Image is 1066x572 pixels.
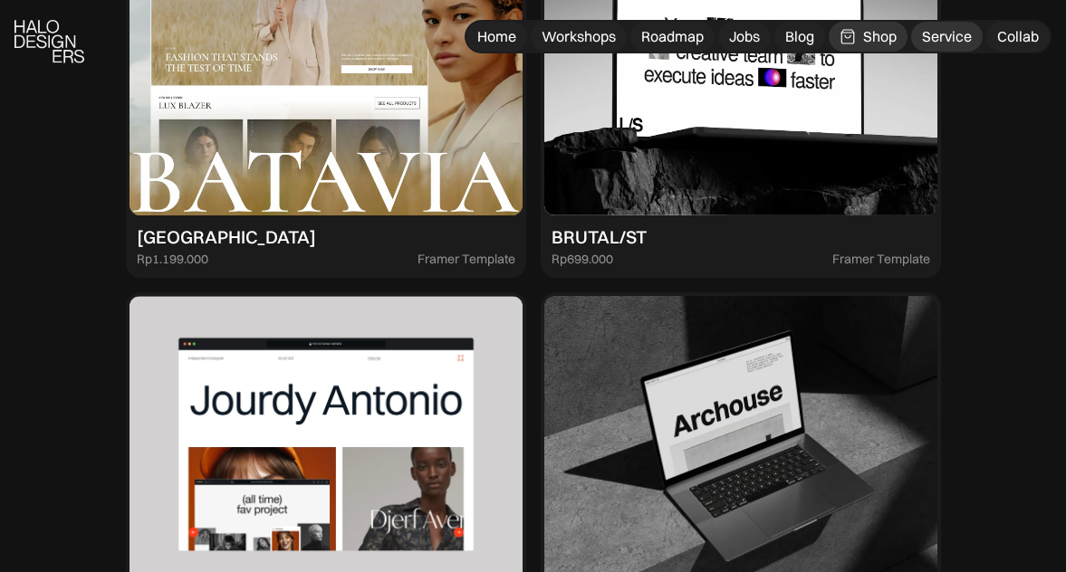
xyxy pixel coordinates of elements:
div: Shop [863,27,897,46]
a: Workshops [531,22,627,52]
div: Framer Template [832,252,930,267]
div: Rp699.000 [552,252,613,267]
a: Service [911,22,983,52]
a: Blog [774,22,825,52]
a: Jobs [718,22,771,52]
a: Shop [829,22,908,52]
a: Roadmap [630,22,715,52]
div: Roadmap [641,27,704,46]
div: Workshops [542,27,616,46]
div: Service [922,27,972,46]
div: Blog [785,27,814,46]
div: Home [477,27,516,46]
a: Collab [986,22,1050,52]
a: Home [466,22,527,52]
div: BRUTAL/ST [552,226,647,248]
div: Rp1.199.000 [137,252,208,267]
div: [GEOGRAPHIC_DATA] [137,226,316,248]
div: Collab [997,27,1039,46]
div: Jobs [729,27,760,46]
div: Framer Template [418,252,515,267]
